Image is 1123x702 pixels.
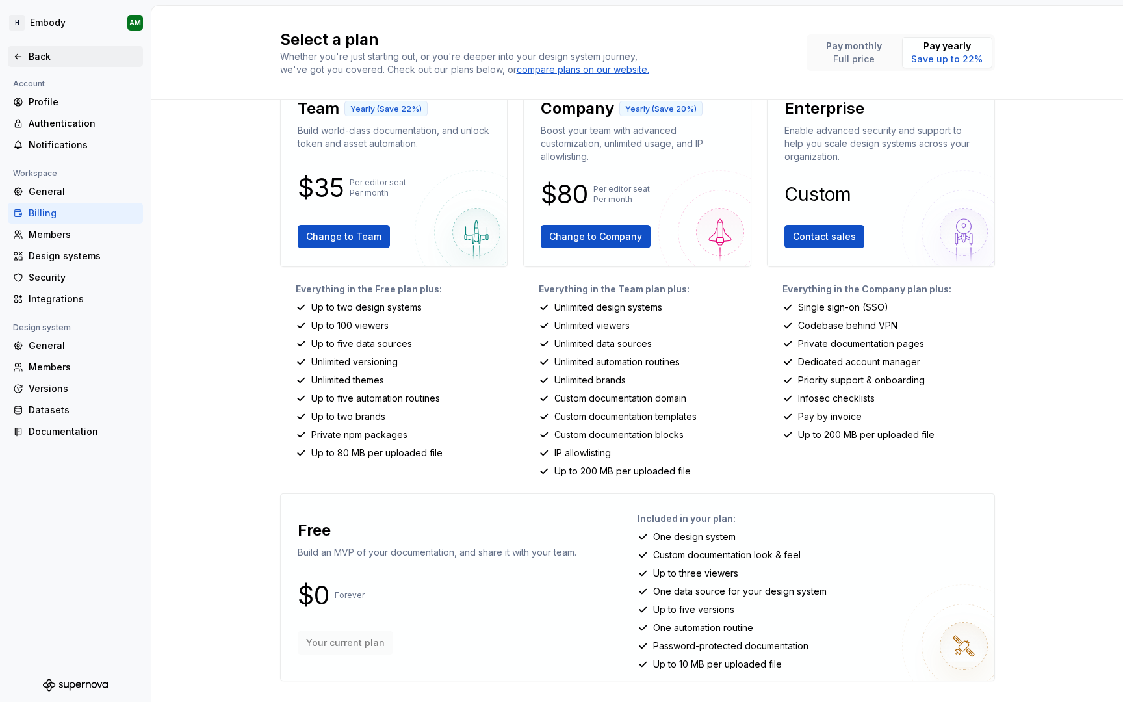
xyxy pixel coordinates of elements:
[653,567,738,580] p: Up to three viewers
[8,203,143,224] a: Billing
[30,16,66,29] div: Embody
[311,301,422,314] p: Up to two design systems
[541,98,614,119] p: Company
[798,374,925,387] p: Priority support & onboarding
[311,428,407,441] p: Private npm packages
[29,185,138,198] div: General
[311,374,384,387] p: Unlimited themes
[798,301,888,314] p: Single sign-on (SSO)
[517,63,649,76] a: compare plans on our website.
[593,184,650,205] p: Per editor seat Per month
[554,410,697,423] p: Custom documentation templates
[653,603,734,616] p: Up to five versions
[306,230,381,243] span: Change to Team
[29,425,138,438] div: Documentation
[8,320,76,335] div: Design system
[129,18,141,28] div: AM
[8,135,143,155] a: Notifications
[43,679,108,692] svg: Supernova Logo
[539,283,751,296] p: Everything in the Team plan plus:
[554,428,684,441] p: Custom documentation blocks
[541,225,651,248] button: Change to Company
[280,29,791,50] h2: Select a plan
[8,224,143,245] a: Members
[296,283,508,296] p: Everything in the Free plan plus:
[554,374,626,387] p: Unlimited brands
[549,230,642,243] span: Change to Company
[554,301,662,314] p: Unlimited design systems
[29,339,138,352] div: General
[826,40,882,53] p: Pay monthly
[653,621,753,634] p: One automation routine
[8,181,143,202] a: General
[298,588,329,603] p: $0
[554,319,630,332] p: Unlimited viewers
[784,187,851,202] p: Custom
[826,53,882,66] p: Full price
[782,283,995,296] p: Everything in the Company plan plus:
[8,246,143,266] a: Design systems
[653,658,782,671] p: Up to 10 MB per uploaded file
[29,271,138,284] div: Security
[8,76,50,92] div: Account
[784,124,977,163] p: Enable advanced security and support to help you scale design systems across your organization.
[911,40,983,53] p: Pay yearly
[311,410,385,423] p: Up to two brands
[902,37,992,68] button: Pay yearlySave up to 22%
[29,117,138,130] div: Authentication
[638,512,984,525] p: Included in your plan:
[798,356,920,369] p: Dedicated account manager
[298,546,576,559] p: Build an MVP of your documentation, and share it with your team.
[8,421,143,442] a: Documentation
[298,180,344,196] p: $35
[335,590,365,601] p: Forever
[8,357,143,378] a: Members
[29,292,138,305] div: Integrations
[29,138,138,151] div: Notifications
[653,640,808,653] p: Password-protected documentation
[9,15,25,31] div: H
[29,404,138,417] div: Datasets
[653,530,736,543] p: One design system
[809,37,899,68] button: Pay monthlyFull price
[653,585,827,598] p: One data source for your design system
[350,177,406,198] p: Per editor seat Per month
[798,337,924,350] p: Private documentation pages
[8,335,143,356] a: General
[8,267,143,288] a: Security
[280,50,657,76] div: Whether you're just starting out, or you're deeper into your design system journey, we've got you...
[554,392,686,405] p: Custom documentation domain
[311,319,389,332] p: Up to 100 viewers
[29,96,138,109] div: Profile
[311,337,412,350] p: Up to five data sources
[911,53,983,66] p: Save up to 22%
[541,124,734,163] p: Boost your team with advanced customization, unlimited usage, and IP allowlisting.
[8,378,143,399] a: Versions
[653,549,801,562] p: Custom documentation look & feel
[29,361,138,374] div: Members
[298,98,339,119] p: Team
[8,92,143,112] a: Profile
[29,250,138,263] div: Design systems
[311,447,443,460] p: Up to 80 MB per uploaded file
[3,8,148,37] button: HEmbodyAM
[350,104,422,114] p: Yearly (Save 22%)
[8,166,62,181] div: Workspace
[29,228,138,241] div: Members
[8,400,143,421] a: Datasets
[29,382,138,395] div: Versions
[625,104,697,114] p: Yearly (Save 20%)
[798,392,875,405] p: Infosec checklists
[298,124,491,150] p: Build world-class documentation, and unlock token and asset automation.
[784,225,864,248] button: Contact sales
[554,447,611,460] p: IP allowlisting
[784,98,864,119] p: Enterprise
[793,230,856,243] span: Contact sales
[798,319,897,332] p: Codebase behind VPN
[554,356,680,369] p: Unlimited automation routines
[311,356,398,369] p: Unlimited versioning
[8,113,143,134] a: Authentication
[298,225,390,248] button: Change to Team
